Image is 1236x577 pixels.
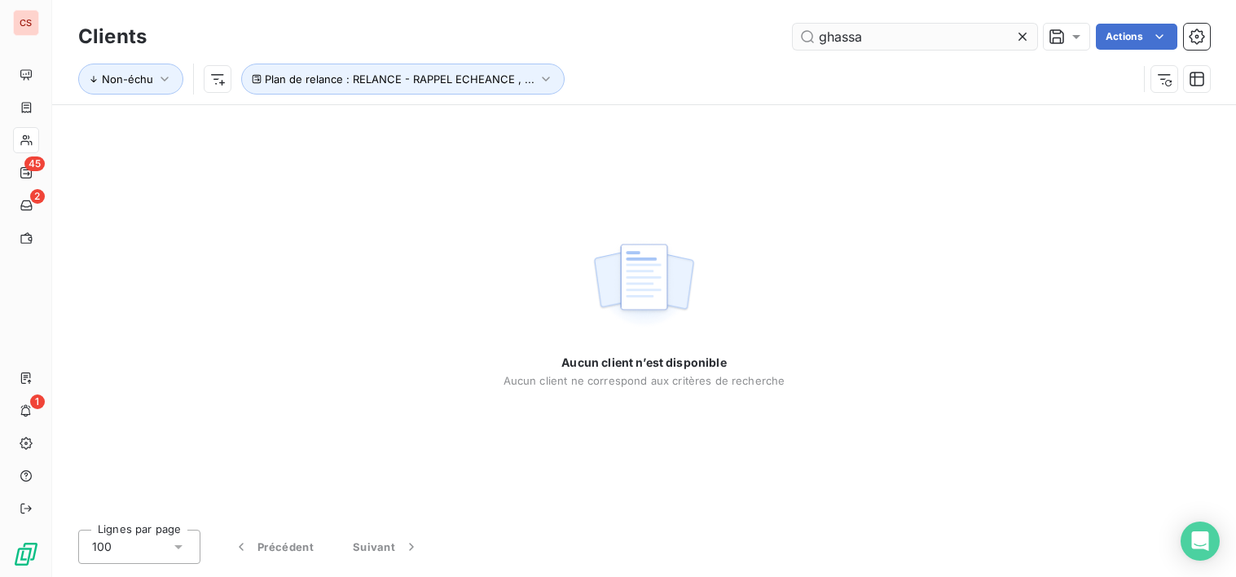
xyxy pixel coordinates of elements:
[504,374,785,387] span: Aucun client ne correspond aux critères de recherche
[793,24,1037,50] input: Rechercher
[213,530,333,564] button: Précédent
[241,64,565,95] button: Plan de relance : RELANCE - RAPPEL ECHEANCE , ...
[1181,522,1220,561] div: Open Intercom Messenger
[78,64,183,95] button: Non-échu
[30,189,45,204] span: 2
[30,394,45,409] span: 1
[102,73,153,86] span: Non-échu
[92,539,112,555] span: 100
[78,22,147,51] h3: Clients
[561,355,726,371] span: Aucun client n’est disponible
[1096,24,1177,50] button: Actions
[13,541,39,567] img: Logo LeanPay
[592,235,696,336] img: empty state
[24,156,45,171] span: 45
[13,10,39,36] div: CS
[265,73,534,86] span: Plan de relance : RELANCE - RAPPEL ECHEANCE , ...
[333,530,439,564] button: Suivant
